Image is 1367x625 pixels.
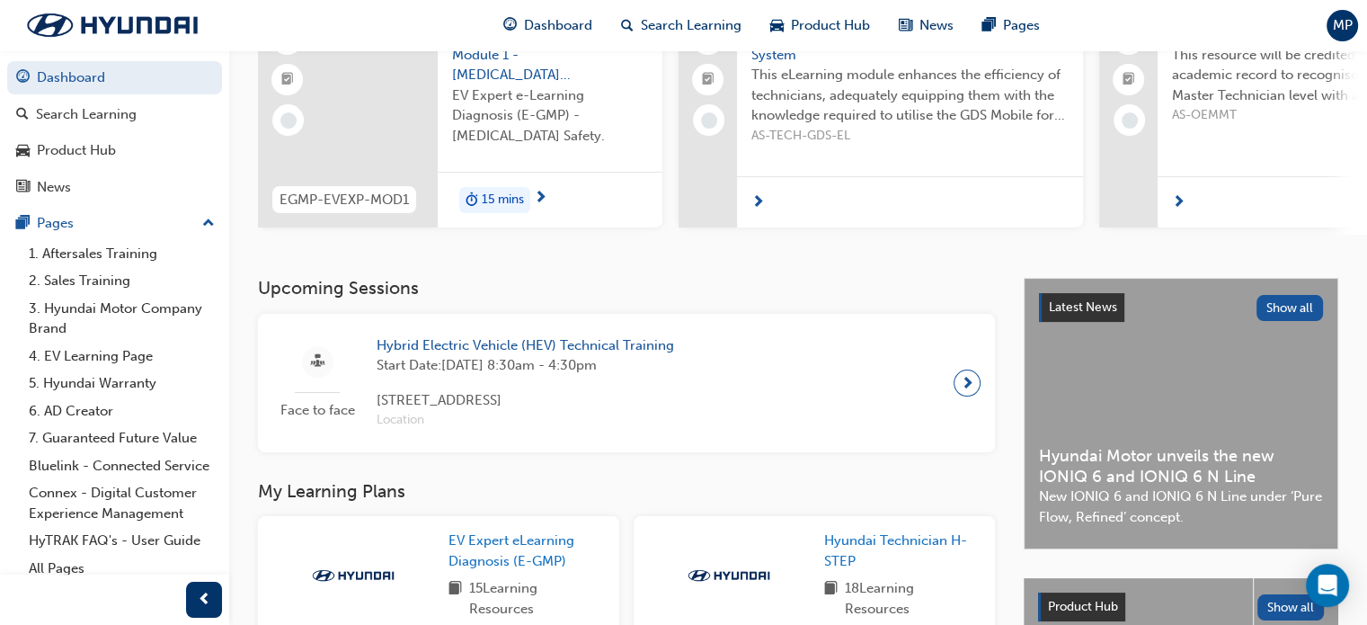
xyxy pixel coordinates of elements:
[641,15,741,36] span: Search Learning
[37,213,74,234] div: Pages
[1172,195,1185,211] span: next-icon
[22,370,222,397] a: 5. Hyundai Warranty
[22,397,222,425] a: 6. AD Creator
[961,371,974,396] span: next-icon
[1003,15,1040,36] span: Pages
[1038,593,1324,621] a: Product HubShow all
[751,126,1069,147] span: AS-TECH-GDS-EL
[7,58,222,207] button: DashboardSearch LearningProduct HubNews
[503,14,517,37] span: guage-icon
[22,555,222,583] a: All Pages
[22,452,222,480] a: Bluelink - Connected Service
[16,70,30,86] span: guage-icon
[7,61,222,94] a: Dashboard
[1122,112,1138,129] span: learningRecordVerb_NONE-icon
[679,567,778,585] img: Trak
[258,481,995,502] h3: My Learning Plans
[272,328,981,438] a: Face to faceHybrid Electric Vehicle (HEV) Technical TrainingStart Date:[DATE] 8:30am - 4:30pm[STR...
[884,7,968,44] a: news-iconNews
[1024,278,1338,549] a: Latest NewsShow allHyundai Motor unveils the new IONIQ 6 and IONIQ 6 N LineNew IONIQ 6 and IONIQ ...
[304,567,403,585] img: Trak
[1039,293,1323,322] a: Latest NewsShow all
[7,171,222,204] a: News
[751,195,765,211] span: next-icon
[607,7,756,44] a: search-iconSearch Learning
[7,134,222,167] a: Product Hub
[448,532,574,569] span: EV Expert eLearning Diagnosis (E-GMP)
[16,107,29,123] span: search-icon
[37,177,71,198] div: News
[621,14,634,37] span: search-icon
[1257,594,1325,621] button: Show all
[452,85,648,147] span: EV Expert e-Learning Diagnosis (E-GMP) - [MEDICAL_DATA] Safety.
[1327,10,1358,41] button: MP
[1049,299,1117,315] span: Latest News
[37,140,116,161] div: Product Hub
[701,112,717,129] span: learningRecordVerb_NONE-icon
[1123,68,1135,92] span: booktick-icon
[258,10,662,228] a: EGMP-EVEXP-MOD1E-GMP Diagnose Module 1 - [MEDICAL_DATA] SafetyEV Expert e-Learning Diagnosis (E-G...
[899,14,912,37] span: news-icon
[524,15,592,36] span: Dashboard
[751,65,1069,126] span: This eLearning module enhances the efficiency of technicians, adequately equipping them with the ...
[272,400,362,421] span: Face to face
[1256,295,1324,321] button: Show all
[280,190,409,210] span: EGMP-EVEXP-MOD1
[7,207,222,240] button: Pages
[22,424,222,452] a: 7. Guaranteed Future Value
[16,216,30,232] span: pages-icon
[258,278,995,299] h3: Upcoming Sessions
[22,267,222,295] a: 2. Sales Training
[489,7,607,44] a: guage-iconDashboard
[198,589,211,612] span: prev-icon
[377,410,674,431] span: Location
[377,355,674,376] span: Start Date: [DATE] 8:30am - 4:30pm
[16,180,30,196] span: news-icon
[448,578,462,619] span: book-icon
[281,68,294,92] span: booktick-icon
[702,68,715,92] span: booktick-icon
[36,104,137,125] div: Search Learning
[1333,15,1353,36] span: MP
[311,351,324,373] span: sessionType_FACE_TO_FACE-icon
[1048,599,1118,614] span: Product Hub
[466,189,478,212] span: duration-icon
[377,390,674,411] span: [STREET_ADDRESS]
[679,10,1083,228] a: 0L1. GDS-eLearning Global Diagnostic SystemThis eLearning module enhances the efficiency of techn...
[452,24,648,85] span: E-GMP Diagnose Module 1 - [MEDICAL_DATA] Safety
[791,15,870,36] span: Product Hub
[22,295,222,343] a: 3. Hyundai Motor Company Brand
[482,190,524,210] span: 15 mins
[7,98,222,131] a: Search Learning
[845,578,981,619] span: 18 Learning Resources
[770,14,784,37] span: car-icon
[534,191,547,207] span: next-icon
[469,578,605,619] span: 15 Learning Resources
[1039,487,1323,527] span: New IONIQ 6 and IONIQ 6 N Line under ‘Pure Flow, Refined’ concept.
[968,7,1054,44] a: pages-iconPages
[756,7,884,44] a: car-iconProduct Hub
[824,578,838,619] span: book-icon
[9,6,216,44] img: Trak
[22,343,222,371] a: 4. EV Learning Page
[22,240,222,268] a: 1. Aftersales Training
[16,143,30,159] span: car-icon
[919,15,954,36] span: News
[280,112,297,129] span: learningRecordVerb_NONE-icon
[202,212,215,236] span: up-icon
[982,14,996,37] span: pages-icon
[824,531,981,571] a: Hyundai Technician H-STEP
[448,531,605,571] a: EV Expert eLearning Diagnosis (E-GMP)
[824,532,967,569] span: Hyundai Technician H-STEP
[1039,446,1323,487] span: Hyundai Motor unveils the new IONIQ 6 and IONIQ 6 N Line
[377,335,674,356] span: Hybrid Electric Vehicle (HEV) Technical Training
[22,479,222,527] a: Connex - Digital Customer Experience Management
[22,527,222,555] a: HyTRAK FAQ's - User Guide
[1306,564,1349,607] div: Open Intercom Messenger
